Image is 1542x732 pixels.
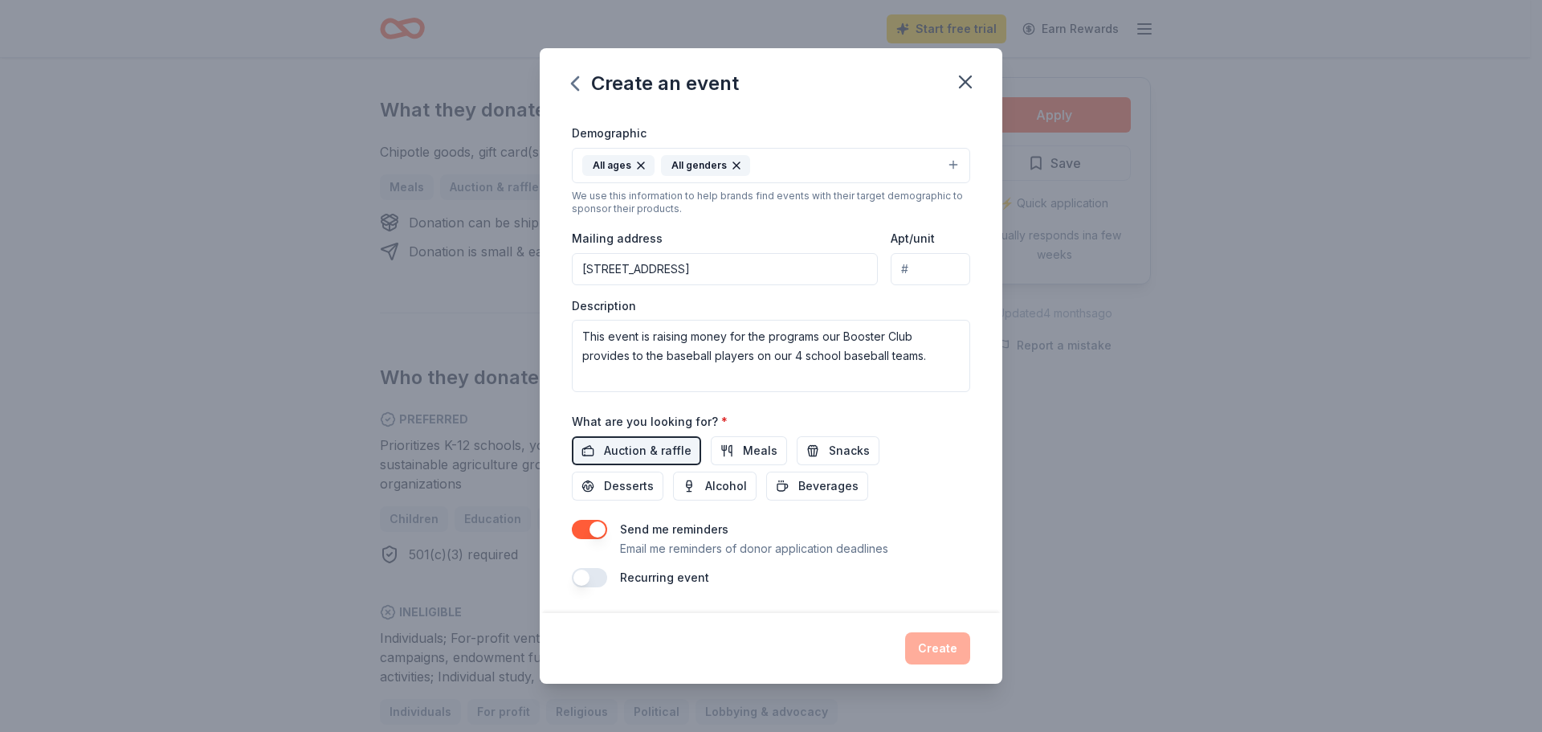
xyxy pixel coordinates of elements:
[572,148,970,183] button: All agesAll genders
[829,441,870,460] span: Snacks
[798,476,859,496] span: Beverages
[766,472,868,501] button: Beverages
[705,476,747,496] span: Alcohol
[572,190,970,215] div: We use this information to help brands find events with their target demographic to sponsor their...
[620,522,728,536] label: Send me reminders
[572,125,647,141] label: Demographic
[572,414,728,430] label: What are you looking for?
[572,298,636,314] label: Description
[572,231,663,247] label: Mailing address
[572,253,878,285] input: Enter a US address
[661,155,750,176] div: All genders
[572,320,970,392] textarea: This event is raising money for the programs our Booster Club provides to the baseball players on...
[711,436,787,465] button: Meals
[582,155,655,176] div: All ages
[673,472,757,501] button: Alcohol
[572,71,739,96] div: Create an event
[891,231,935,247] label: Apt/unit
[891,253,970,285] input: #
[620,539,888,558] p: Email me reminders of donor application deadlines
[743,441,777,460] span: Meals
[620,570,709,584] label: Recurring event
[604,441,691,460] span: Auction & raffle
[572,436,701,465] button: Auction & raffle
[604,476,654,496] span: Desserts
[797,436,879,465] button: Snacks
[572,472,663,501] button: Desserts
